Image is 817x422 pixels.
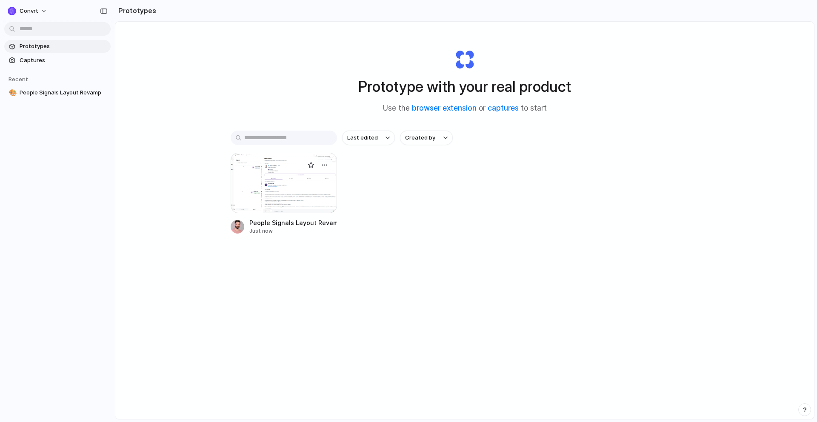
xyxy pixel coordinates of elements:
span: Prototypes [20,42,107,51]
span: Created by [405,134,435,142]
span: Use the or to start [383,103,547,114]
a: 🎨People Signals Layout Revamp [4,86,111,99]
button: 🎨 [8,88,16,97]
button: Last edited [342,131,395,145]
a: Captures [4,54,111,67]
span: Recent [9,76,28,83]
a: Prototypes [4,40,111,53]
a: captures [488,104,519,112]
button: Created by [400,131,453,145]
span: Convrt [20,7,38,15]
span: Captures [20,56,107,65]
button: Convrt [4,4,51,18]
div: 🎨 [9,88,15,98]
span: Last edited [347,134,378,142]
a: browser extension [412,104,477,112]
a: People Signals Layout RevampPeople Signals Layout RevampJust now [231,153,337,235]
div: People Signals Layout Revamp [249,218,337,227]
h1: Prototype with your real product [358,75,571,98]
div: Just now [249,227,337,235]
span: People Signals Layout Revamp [20,88,107,97]
h2: Prototypes [115,6,156,16]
